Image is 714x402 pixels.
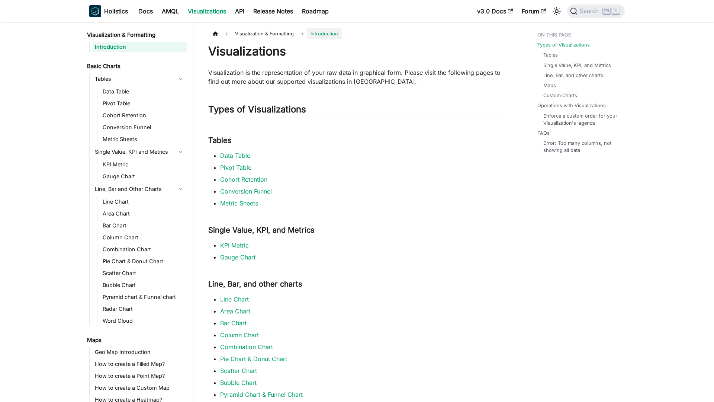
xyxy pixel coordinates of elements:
[208,136,508,145] h3: Tables
[612,7,620,14] kbd: K
[537,130,550,137] a: FAQs
[208,28,508,39] nav: Breadcrumbs
[100,316,187,326] a: Word Cloud
[220,331,259,339] a: Column Chart
[537,102,606,109] a: Operations with Visualizations
[517,5,550,17] a: Forum
[220,242,249,249] a: KPI Metric
[578,8,603,15] span: Search
[100,197,187,207] a: Line Chart
[208,68,508,86] p: Visualization is the representation of your raw data in graphical form. Please visit the followin...
[104,7,128,16] b: Holistics
[93,359,187,369] a: How to create a Filled Map?
[100,110,187,121] a: Cohort Retention
[543,140,617,154] a: Error: Too many columns, not showing all data
[537,41,590,48] a: Types of Visualizations
[220,200,258,207] a: Metric Sheets
[567,4,625,18] button: Search (Ctrl+K)
[220,367,257,374] a: Scatter Chart
[157,5,183,17] a: AMQL
[220,296,249,303] a: Line Chart
[208,280,508,289] h3: Line, Bar, and other charts
[220,319,247,327] a: Bar Chart
[100,244,187,255] a: Combination Chart
[100,220,187,231] a: Bar Chart
[93,146,187,158] a: Single Value, KPI and Metrics
[231,5,249,17] a: API
[100,292,187,302] a: Pyramid chart & Funnel chart
[93,183,187,195] a: Line, Bar and Other Charts
[231,28,297,39] span: Visualization & Formatting
[220,176,267,183] a: Cohort Retention
[543,92,577,99] a: Custom Charts
[100,86,187,97] a: Data Table
[208,226,508,235] h3: Single Value, KPI, and Metrics
[100,232,187,243] a: Column Chart
[100,268,187,278] a: Scatter Chart
[93,73,187,85] a: Tables
[543,51,558,58] a: Tables
[89,5,128,17] a: HolisticsHolistics
[85,61,187,71] a: Basic Charts
[100,208,187,219] a: Area Chart
[100,280,187,290] a: Bubble Chart
[220,355,287,363] a: Pie Chart & Donut Chart
[473,5,517,17] a: v3.0 Docs
[543,82,556,89] a: Maps
[297,5,333,17] a: Roadmap
[220,188,272,195] a: Conversion Funnel
[183,5,231,17] a: Visualizations
[220,152,250,159] a: Data Table
[249,5,297,17] a: Release Notes
[93,42,187,52] a: Introduction
[208,44,508,59] h1: Visualizations
[100,134,187,144] a: Metric Sheets
[93,383,187,393] a: How to create a Custom Map
[100,304,187,314] a: Radar Chart
[543,62,611,69] a: Single Value, KPI, and Metrics
[100,98,187,109] a: Pivot Table
[134,5,157,17] a: Docs
[543,112,617,127] a: Enforce a custom order for your Visualization's legends
[220,253,255,261] a: Gauge Chart
[89,5,101,17] img: Holistics
[100,122,187,133] a: Conversion Funnel
[551,5,563,17] button: Switch between dark and light mode (currently light mode)
[208,104,508,118] h2: Types of Visualizations
[100,159,187,170] a: KPI Metric
[100,256,187,267] a: Pie Chart & Donut Chart
[220,343,273,351] a: Combination Chart
[220,164,251,171] a: Pivot Table
[93,347,187,357] a: Geo Map Introduction
[220,379,257,386] a: Bubble Chart
[208,28,222,39] a: Home page
[100,171,187,182] a: Gauge Chart
[93,371,187,381] a: How to create a Point Map?
[82,22,193,402] nav: Docs sidebar
[85,30,187,40] a: Visualization & Formatting
[307,28,342,39] span: Introduction
[220,307,250,315] a: Area Chart
[85,335,187,345] a: Maps
[220,391,303,398] a: Pyramid Chart & Funnel Chart
[543,72,603,79] a: Line, Bar, and other charts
